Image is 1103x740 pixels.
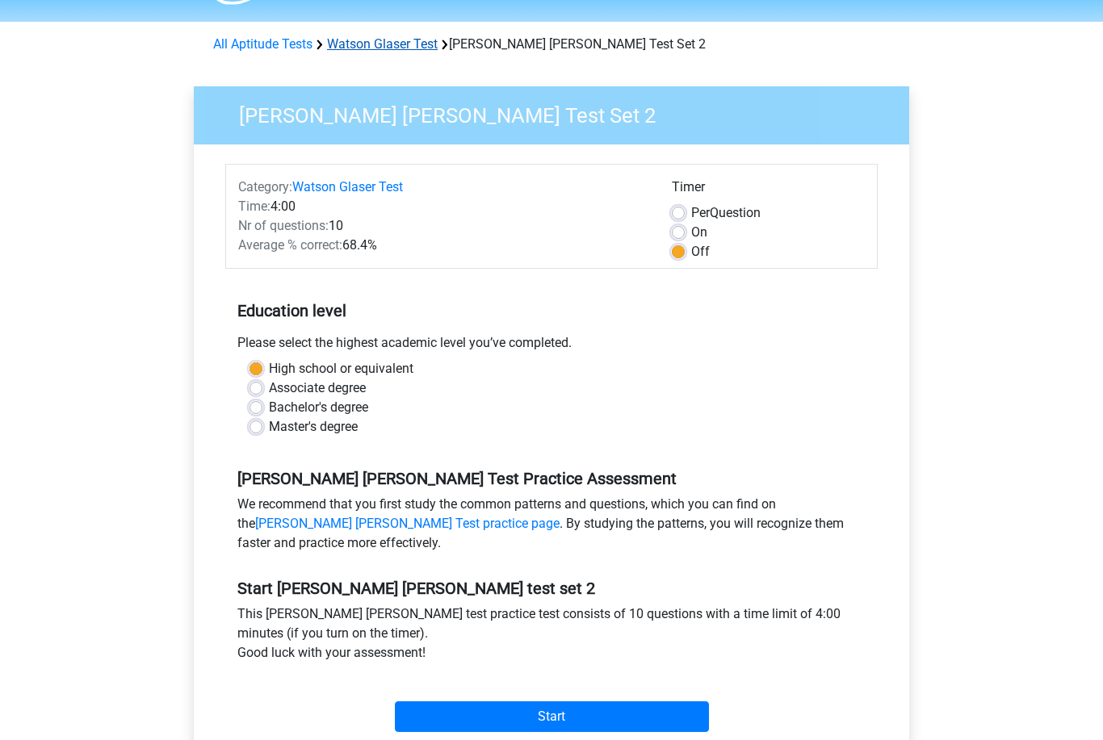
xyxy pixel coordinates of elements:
[269,378,366,398] label: Associate degree
[255,516,560,531] a: [PERSON_NAME] [PERSON_NAME] Test practice page
[395,701,709,732] input: Start
[327,36,438,52] a: Watson Glaser Test
[225,333,878,359] div: Please select the highest academic level you’ve completed.
[207,35,896,54] div: [PERSON_NAME] [PERSON_NAME] Test Set 2
[238,218,329,233] span: Nr of questions:
[691,203,761,223] label: Question
[269,359,413,378] label: High school or equivalent
[226,236,660,255] div: 68.4%
[213,36,312,52] a: All Aptitude Tests
[237,579,866,598] h5: Start [PERSON_NAME] [PERSON_NAME] test set 2
[269,417,358,437] label: Master's degree
[691,223,707,242] label: On
[691,242,710,261] label: Off
[238,237,342,253] span: Average % correct:
[225,495,878,559] div: We recommend that you first study the common patterns and questions, which you can find on the . ...
[237,295,866,327] h5: Education level
[292,179,403,194] a: Watson Glaser Test
[226,197,660,216] div: 4:00
[672,178,865,203] div: Timer
[225,604,878,669] div: This [PERSON_NAME] [PERSON_NAME] test practice test consists of 10 questions with a time limit of...
[237,469,866,488] h5: [PERSON_NAME] [PERSON_NAME] Test Practice Assessment
[238,179,292,194] span: Category:
[226,216,660,236] div: 10
[220,97,897,128] h3: [PERSON_NAME] [PERSON_NAME] Test Set 2
[269,398,368,417] label: Bachelor's degree
[238,199,271,214] span: Time:
[691,205,710,220] span: Per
